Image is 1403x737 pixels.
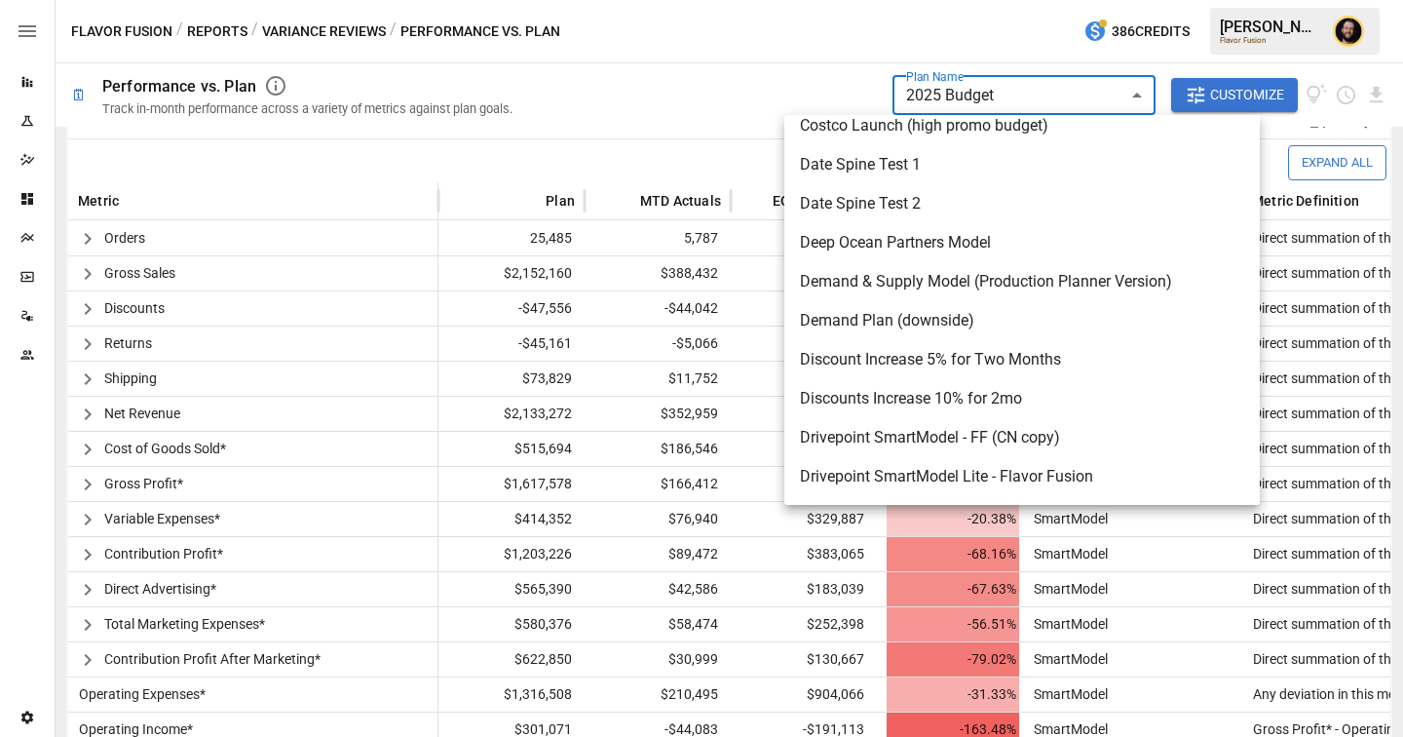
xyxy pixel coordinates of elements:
[800,504,1244,527] span: Drivepoint SmartModel™ v5.0.2 - FF JH Copy
[800,426,1244,449] span: Drivepoint SmartModel - FF (CN copy)
[800,465,1244,488] span: Drivepoint SmartModel Lite - Flavor Fusion
[800,348,1244,371] span: Discount Increase 5% for Two Months
[800,309,1244,332] span: Demand Plan (downside)
[800,153,1244,176] span: Date Spine Test 1
[800,270,1244,293] span: Demand & Supply Model (Production Planner Version)
[800,114,1244,137] span: Costco Launch (high promo budget)
[800,192,1244,215] span: Date Spine Test 2
[800,387,1244,410] span: Discounts Increase 10% for 2mo
[800,231,1244,254] span: Deep Ocean Partners Model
